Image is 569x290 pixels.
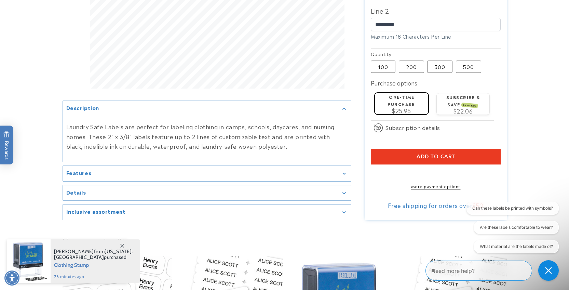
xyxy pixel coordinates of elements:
span: $22.06 [453,107,473,115]
iframe: Gorgias live chat conversation starters [462,202,562,259]
summary: Features [63,166,351,181]
span: 26 minutes ago [54,274,133,280]
p: Laundry Safe Labels are perfect for labeling clothing in camps, schools, daycares, and nursing ho... [66,122,348,151]
h2: You may also like [63,236,507,246]
summary: Description [63,101,351,117]
label: Purchase options [371,79,417,87]
button: Add to cart [371,149,501,164]
span: Rewards [3,131,10,160]
h2: Description [66,105,99,111]
h2: Features [66,169,92,176]
summary: Details [63,185,351,201]
summary: Inclusive assortment [63,205,351,220]
span: $ [473,201,476,209]
label: 200 [399,61,424,73]
span: [US_STATE] [105,248,132,254]
span: Subscription details [385,123,440,132]
span: SAVE 15% [462,103,478,108]
span: Add to cart [417,154,455,160]
span: 50 [476,201,483,209]
label: 500 [456,61,481,73]
span: Clothing Stamp [54,260,133,269]
label: 300 [427,61,452,73]
label: 100 [371,61,395,73]
div: Maximum 18 Characters Per Line [371,33,501,40]
a: More payment options [371,183,501,189]
span: [GEOGRAPHIC_DATA] [54,254,104,260]
h2: Details [66,189,86,196]
h2: Inclusive assortment [66,208,126,215]
legend: Quantity [371,51,392,57]
label: Subscribe & save [446,94,480,107]
span: from , purchased [54,249,133,260]
span: $25.95 [392,106,411,115]
iframe: Gorgias Floating Chat [425,258,562,283]
label: One-time purchase [388,94,415,107]
div: Accessibility Menu [4,271,19,286]
div: Free shipping for orders over [371,202,501,209]
span: [PERSON_NAME] [54,248,94,254]
label: Line 2 [371,5,501,16]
